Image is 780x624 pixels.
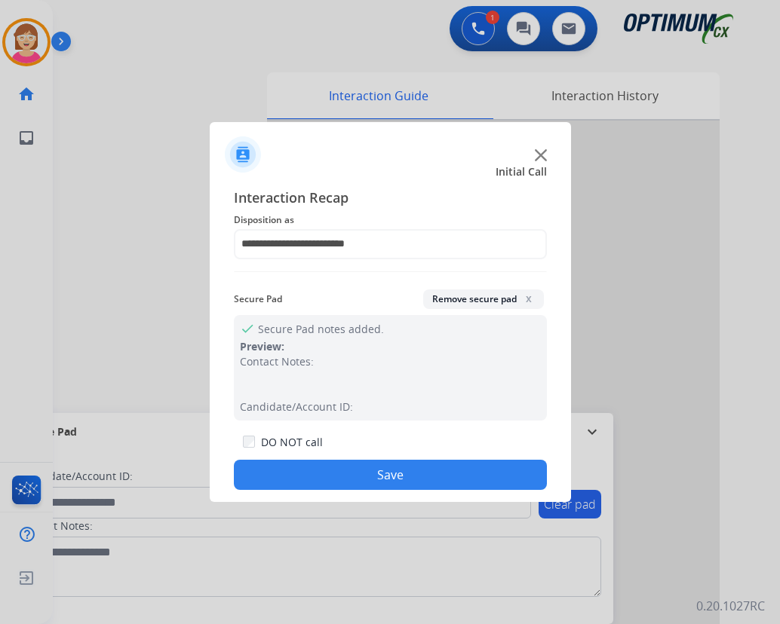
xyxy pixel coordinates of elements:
[225,136,261,173] img: contactIcon
[496,164,547,179] span: Initial Call
[423,289,544,309] button: Remove secure padx
[240,321,252,333] mat-icon: check
[234,290,282,308] span: Secure Pad
[234,460,547,490] button: Save
[234,187,547,211] span: Interaction Recap
[234,211,547,229] span: Disposition as
[696,597,765,615] p: 0.20.1027RC
[234,315,547,421] div: Secure Pad notes added.
[234,271,547,272] img: contact-recap-line.svg
[523,292,535,304] span: x
[261,435,323,450] label: DO NOT call
[240,339,284,353] span: Preview:
[240,354,541,414] div: Contact Notes: Candidate/Account ID:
